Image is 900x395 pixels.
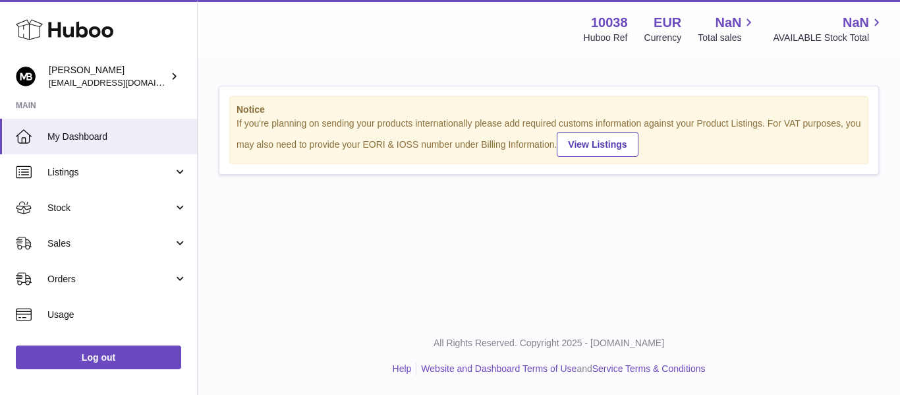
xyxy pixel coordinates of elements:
strong: EUR [654,14,681,32]
span: My Dashboard [47,131,187,143]
a: View Listings [557,132,638,157]
span: Stock [47,202,173,214]
a: NaN Total sales [698,14,756,44]
div: Huboo Ref [584,32,628,44]
span: NaN [843,14,869,32]
a: Log out [16,346,181,369]
img: hi@margotbardot.com [16,67,36,86]
span: Usage [47,309,187,321]
span: NaN [715,14,741,32]
span: Sales [47,237,173,250]
li: and [416,363,705,375]
p: All Rights Reserved. Copyright 2025 - [DOMAIN_NAME] [208,337,889,349]
a: Service Terms & Conditions [592,363,706,374]
a: Website and Dashboard Terms of Use [421,363,577,374]
span: Orders [47,273,173,286]
strong: Notice [237,104,861,116]
span: AVAILABLE Stock Total [773,32,884,44]
span: [EMAIL_ADDRESS][DOMAIN_NAME] [49,77,194,88]
a: Help [393,363,412,374]
span: Listings [47,166,173,179]
div: If you're planning on sending your products internationally please add required customs informati... [237,117,861,157]
strong: 10038 [591,14,628,32]
span: Total sales [698,32,756,44]
div: Currency [644,32,682,44]
a: NaN AVAILABLE Stock Total [773,14,884,44]
div: [PERSON_NAME] [49,64,167,89]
